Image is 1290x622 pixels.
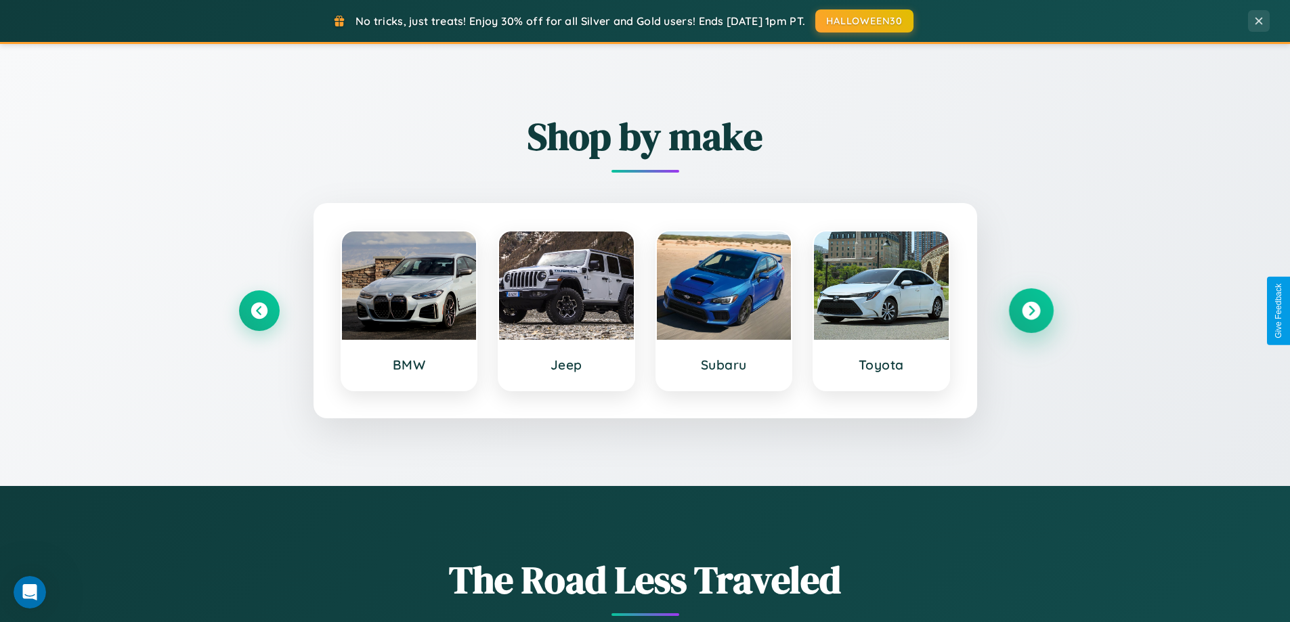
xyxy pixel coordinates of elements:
h2: Shop by make [239,110,1052,162]
iframe: Intercom live chat [14,576,46,608]
div: Give Feedback [1274,284,1283,338]
h1: The Road Less Traveled [239,554,1052,606]
h3: BMW [356,357,463,373]
h3: Jeep [513,357,620,373]
button: HALLOWEEN30 [815,9,913,32]
span: No tricks, just treats! Enjoy 30% off for all Silver and Gold users! Ends [DATE] 1pm PT. [356,14,805,28]
h3: Subaru [670,357,778,373]
h3: Toyota [827,357,935,373]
